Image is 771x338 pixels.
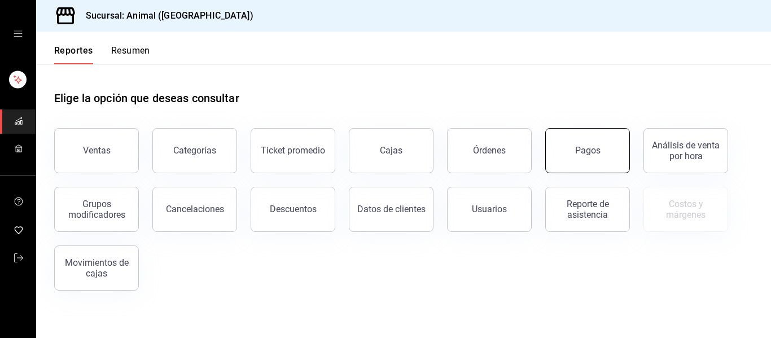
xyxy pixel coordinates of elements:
[152,128,237,173] button: Categorías
[380,144,403,157] div: Cajas
[472,204,507,214] div: Usuarios
[54,245,139,291] button: Movimientos de cajas
[54,90,239,107] h1: Elige la opción que deseas consultar
[54,187,139,232] button: Grupos modificadores
[643,128,728,173] button: Análisis de venta por hora
[553,199,623,220] div: Reporte de asistencia
[643,187,728,232] button: Contrata inventarios para ver este reporte
[575,145,601,156] div: Pagos
[447,187,532,232] button: Usuarios
[54,128,139,173] button: Ventas
[261,145,325,156] div: Ticket promedio
[545,187,630,232] button: Reporte de asistencia
[270,204,317,214] div: Descuentos
[447,128,532,173] button: Órdenes
[349,128,433,173] a: Cajas
[251,187,335,232] button: Descuentos
[54,45,150,64] div: navigation tabs
[349,187,433,232] button: Datos de clientes
[473,145,506,156] div: Órdenes
[77,9,253,23] h3: Sucursal: Animal ([GEOGRAPHIC_DATA])
[62,199,132,220] div: Grupos modificadores
[83,145,111,156] div: Ventas
[251,128,335,173] button: Ticket promedio
[62,257,132,279] div: Movimientos de cajas
[166,204,224,214] div: Cancelaciones
[111,45,150,64] button: Resumen
[651,199,721,220] div: Costos y márgenes
[54,45,93,64] button: Reportes
[173,145,216,156] div: Categorías
[357,204,426,214] div: Datos de clientes
[14,29,23,38] button: open drawer
[651,140,721,161] div: Análisis de venta por hora
[545,128,630,173] button: Pagos
[152,187,237,232] button: Cancelaciones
